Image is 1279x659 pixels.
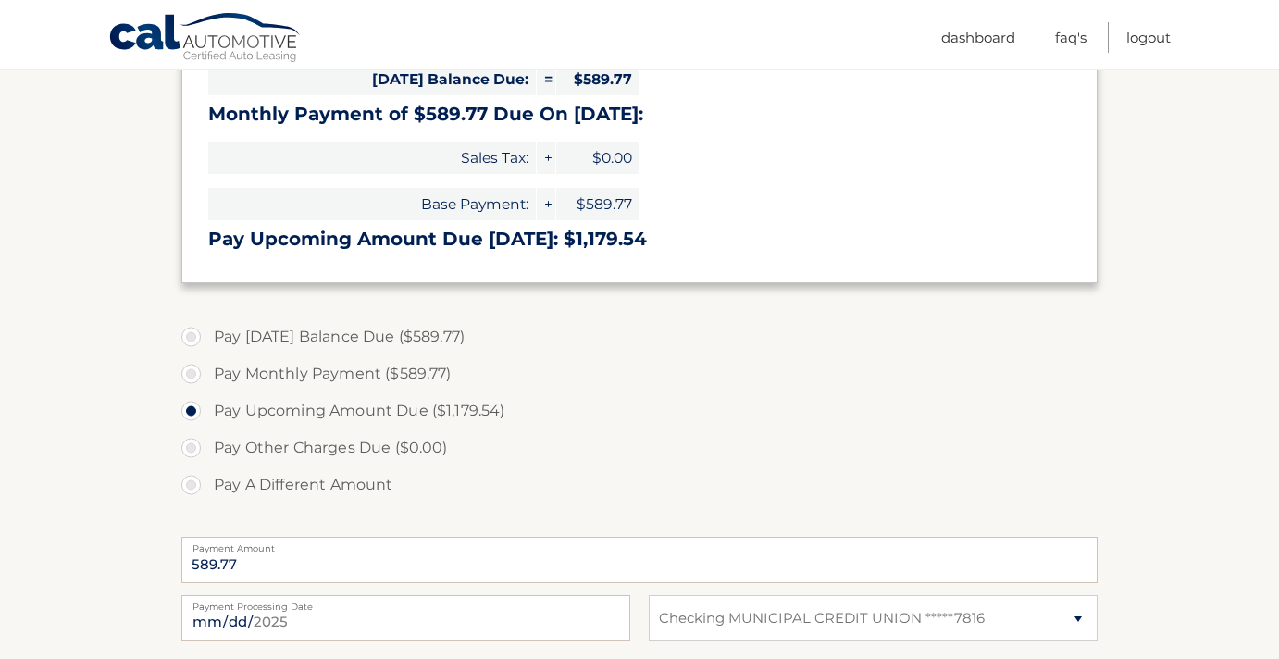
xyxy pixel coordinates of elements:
label: Pay A Different Amount [181,466,1098,504]
a: Logout [1126,22,1171,53]
span: Base Payment: [208,188,536,220]
h3: Pay Upcoming Amount Due [DATE]: $1,179.54 [208,228,1071,251]
label: Pay [DATE] Balance Due ($589.77) [181,318,1098,355]
a: Dashboard [941,22,1015,53]
a: FAQ's [1055,22,1087,53]
span: $0.00 [556,142,639,174]
span: + [537,142,555,174]
label: Pay Upcoming Amount Due ($1,179.54) [181,392,1098,429]
input: Payment Amount [181,537,1098,583]
label: Pay Other Charges Due ($0.00) [181,429,1098,466]
h3: Monthly Payment of $589.77 Due On [DATE]: [208,103,1071,126]
span: Sales Tax: [208,142,536,174]
a: Cal Automotive [108,12,303,66]
input: Payment Date [181,595,630,641]
label: Payment Amount [181,537,1098,552]
span: $589.77 [556,63,639,95]
span: + [537,188,555,220]
span: [DATE] Balance Due: [208,63,536,95]
label: Payment Processing Date [181,595,630,610]
span: $589.77 [556,188,639,220]
label: Pay Monthly Payment ($589.77) [181,355,1098,392]
span: = [537,63,555,95]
